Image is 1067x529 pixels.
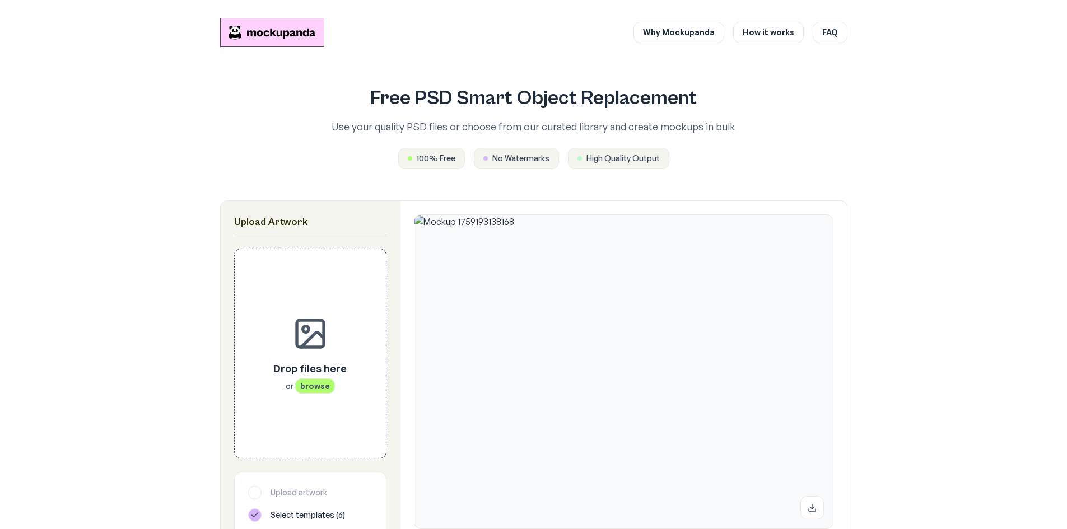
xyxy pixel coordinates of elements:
[492,153,549,164] span: No Watermarks
[273,381,347,392] p: or
[733,22,804,43] a: How it works
[271,487,327,498] span: Upload artwork
[414,215,833,528] img: Mockup 1759193138168
[271,509,345,521] span: Select templates ( 6 )
[234,214,386,230] h2: Upload Artwork
[586,153,660,164] span: High Quality Output
[283,119,785,134] p: Use your quality PSD files or choose from our curated library and create mockups in bulk
[295,378,335,394] span: browse
[417,153,455,164] span: 100% Free
[283,87,785,110] h1: Free PSD Smart Object Replacement
[633,22,724,43] a: Why Mockupanda
[273,361,347,376] p: Drop files here
[813,22,847,43] a: FAQ
[800,496,824,519] button: Download mockup
[220,18,324,47] a: Mockupanda home
[220,18,324,47] img: Mockupanda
